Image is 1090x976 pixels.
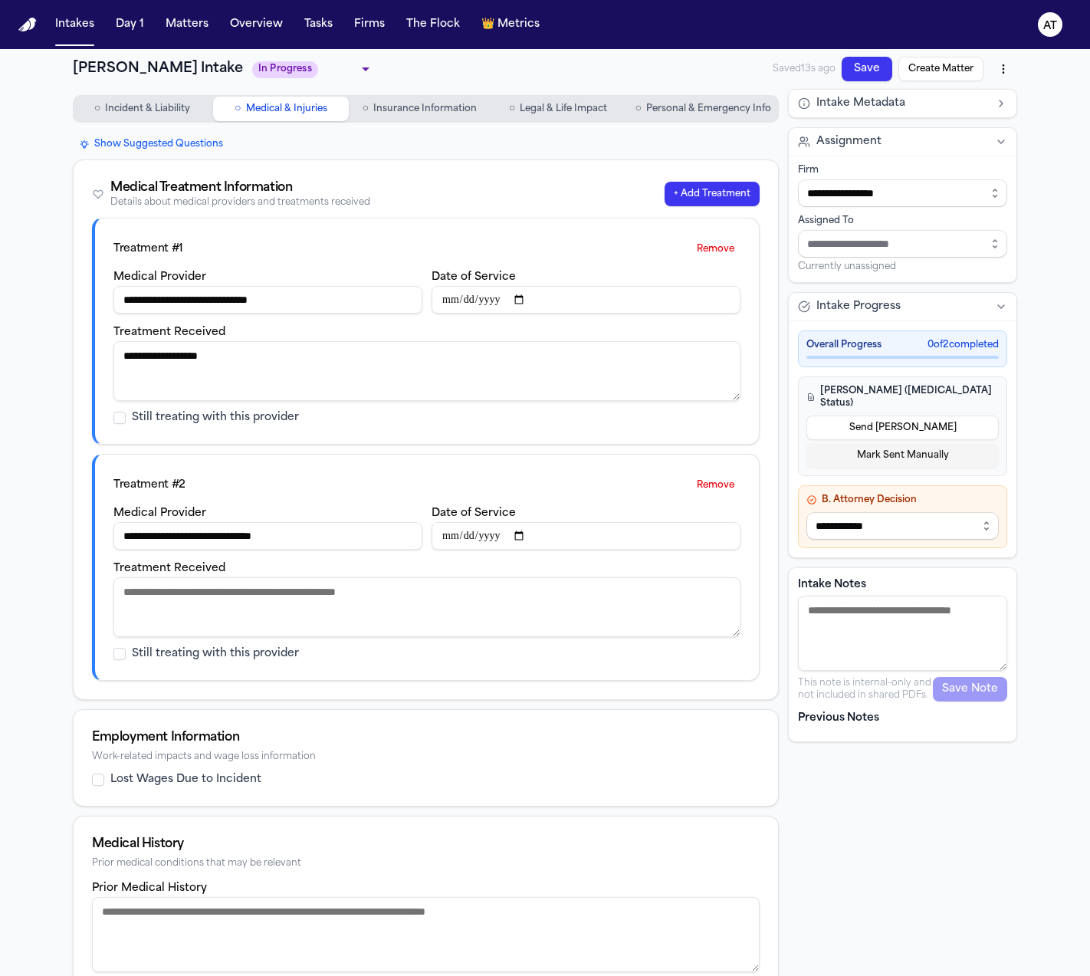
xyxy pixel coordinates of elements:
span: Intake Metadata [816,96,905,111]
button: More actions [990,55,1017,83]
label: Prior Medical History [92,882,207,894]
button: Create Matter [898,57,983,81]
label: Lost Wages Due to Incident [110,772,261,787]
span: ○ [235,101,241,117]
div: Prior medical conditions that may be relevant [92,858,760,869]
button: + Add Treatment [665,182,760,206]
button: Intakes [49,11,100,38]
div: Medical History [92,835,760,853]
button: Remove [691,473,740,498]
span: Intake Progress [816,299,901,314]
button: Go to Medical & Injuries [213,97,349,121]
span: Saved 13s ago [773,63,836,75]
h4: [PERSON_NAME] ([MEDICAL_DATA] Status) [806,385,999,409]
div: Treatment # 2 [113,478,185,493]
input: Date of service [432,286,740,314]
label: Date of Service [432,271,516,283]
div: Details about medical providers and treatments received [110,197,370,209]
input: Assign to staff member [798,230,1007,258]
input: Date of service [432,522,740,550]
h4: B. Attorney Decision [806,494,999,506]
button: Matters [159,11,215,38]
img: Finch Logo [18,18,37,32]
span: In Progress [252,61,318,78]
button: Intake Progress [789,293,1016,320]
button: Assignment [789,128,1016,156]
button: Go to Personal & Emergency Info [629,97,777,121]
span: ○ [509,101,515,117]
span: Legal & Life Impact [520,103,607,115]
button: Go to Insurance Information [352,97,488,121]
label: Medical Provider [113,508,206,519]
div: Medical Treatment Information [110,179,370,197]
div: Work-related impacts and wage loss information [92,751,760,763]
div: Treatment # 1 [113,242,183,257]
span: Incident & Liability [105,103,190,115]
span: ○ [362,101,368,117]
h1: [PERSON_NAME] Intake [73,58,243,80]
label: Treatment Received [113,327,225,338]
span: Currently unassigned [798,261,896,273]
div: Assigned To [798,215,1007,227]
label: Date of Service [432,508,516,519]
span: 0 of 2 completed [927,339,999,351]
label: Treatment Received [113,563,225,574]
button: Save [842,57,892,81]
p: This note is internal-only and not included in shared PDFs. [798,677,933,702]
p: Previous Notes [798,711,1007,726]
textarea: Treatment received [113,341,740,401]
button: The Flock [400,11,466,38]
button: Go to Incident & Liability [74,97,210,121]
button: Intake Metadata [789,90,1016,117]
a: Home [18,18,37,32]
div: Employment Information [92,728,760,747]
label: Still treating with this provider [132,410,299,426]
span: Insurance Information [373,103,477,115]
div: Firm [798,164,1007,176]
span: Overall Progress [806,339,882,351]
button: Show Suggested Questions [73,135,229,153]
span: ○ [635,101,642,117]
button: Go to Legal & Life Impact [491,97,626,121]
label: Medical Provider [113,271,206,283]
button: Day 1 [110,11,150,38]
button: Remove [691,237,740,261]
button: crownMetrics [475,11,546,38]
textarea: Treatment received [113,577,740,637]
span: Personal & Emergency Info [646,103,771,115]
label: Still treating with this provider [132,646,299,662]
input: Medical provider [113,522,422,550]
label: Intake Notes [798,577,1007,593]
textarea: Prior medical history [92,897,760,972]
button: Tasks [298,11,339,38]
button: Overview [224,11,289,38]
button: Mark Sent Manually [806,443,999,468]
span: Assignment [816,134,882,150]
div: Update intake status [252,58,375,80]
input: Select firm [798,179,1007,207]
button: Send [PERSON_NAME] [806,416,999,440]
span: ○ [94,101,100,117]
button: Firms [348,11,391,38]
textarea: Intake notes [798,596,1007,671]
span: Medical & Injuries [246,103,327,115]
input: Medical provider [113,286,422,314]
